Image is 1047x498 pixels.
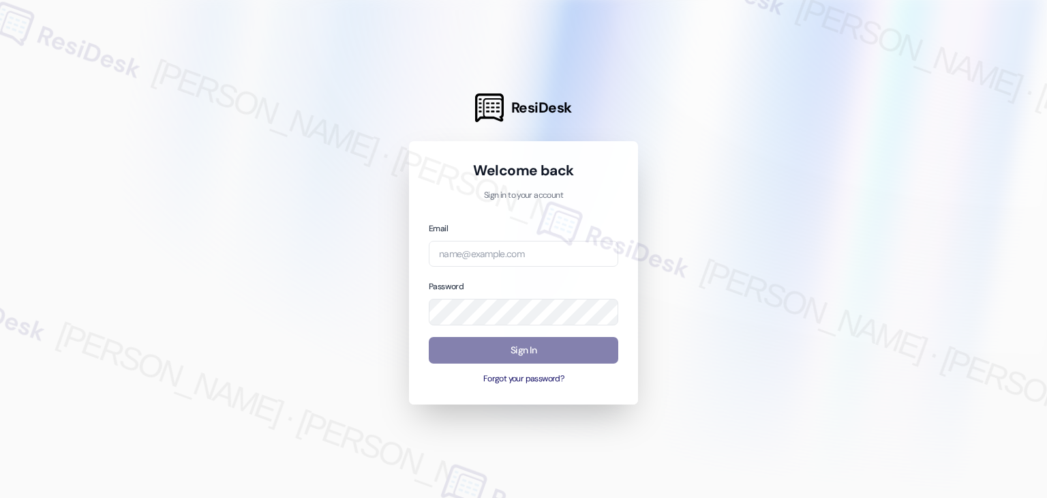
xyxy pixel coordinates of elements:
button: Forgot your password? [429,373,618,385]
p: Sign in to your account [429,190,618,202]
label: Email [429,223,448,234]
img: ResiDesk Logo [475,93,504,122]
button: Sign In [429,337,618,364]
input: name@example.com [429,241,618,267]
h1: Welcome back [429,161,618,180]
span: ResiDesk [511,98,572,117]
label: Password [429,281,464,292]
